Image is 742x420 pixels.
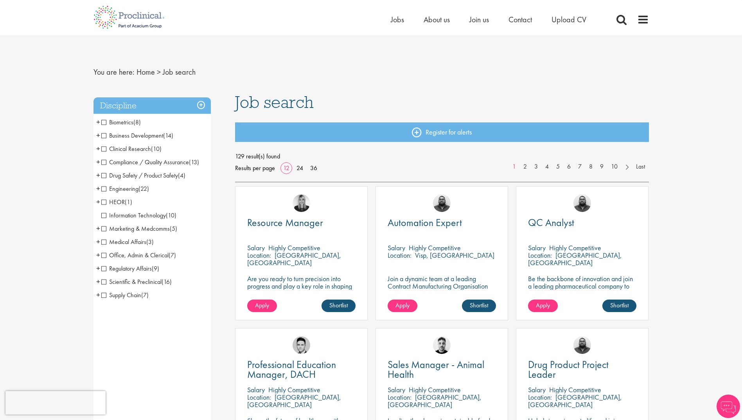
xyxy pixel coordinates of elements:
span: Salary [247,243,265,252]
span: > [157,67,161,77]
span: Compliance / Quality Assurance [101,158,189,166]
span: Marketing & Medcomms [101,224,177,233]
span: (4) [178,171,185,179]
img: Chatbot [717,395,740,418]
span: Salary [247,385,265,394]
p: Highly Competitive [549,385,601,394]
a: Apply [247,300,277,312]
span: Business Development [101,131,173,140]
p: Visp, [GEOGRAPHIC_DATA] [415,251,494,260]
span: Medical Affairs [101,238,154,246]
a: Shortlist [602,300,636,312]
iframe: reCAPTCHA [5,391,106,415]
p: Join a dynamic team at a leading Contract Manufacturing Organisation (CMO) and contribute to grou... [388,275,496,312]
a: Ashley Bennett [573,194,591,212]
img: Ashley Bennett [573,336,591,354]
a: Contact [508,14,532,25]
span: Location: [247,251,271,260]
span: Biometrics [101,118,141,126]
span: Sales Manager - Animal Health [388,358,484,381]
span: + [96,249,100,261]
span: + [96,196,100,208]
a: Last [632,162,649,171]
a: 4 [541,162,553,171]
p: Be the backbone of innovation and join a leading pharmaceutical company to help keep life-changin... [528,275,636,305]
h3: Discipline [93,97,211,114]
a: 5 [552,162,564,171]
a: 3 [530,162,542,171]
span: + [96,169,100,181]
a: Shortlist [462,300,496,312]
a: QC Analyst [528,218,636,228]
span: (5) [170,224,177,233]
a: Upload CV [552,14,586,25]
a: 6 [563,162,575,171]
a: breadcrumb link [137,67,155,77]
span: Job search [163,67,196,77]
a: 12 [280,164,292,172]
p: Highly Competitive [268,243,320,252]
span: 129 result(s) found [235,151,649,162]
a: Sales Manager - Animal Health [388,360,496,379]
p: Are you ready to turn precision into progress and play a key role in shaping the future of pharma... [247,275,356,297]
span: Salary [528,385,546,394]
a: 8 [585,162,596,171]
a: Janelle Jones [293,194,310,212]
span: Join us [469,14,489,25]
span: Apply [395,301,410,309]
span: (14) [163,131,173,140]
p: [GEOGRAPHIC_DATA], [GEOGRAPHIC_DATA] [247,251,341,267]
span: Clinical Research [101,145,151,153]
span: + [96,236,100,248]
span: Regulatory Affairs [101,264,152,273]
span: Location: [528,251,552,260]
span: Professional Education Manager, DACH [247,358,336,381]
p: [GEOGRAPHIC_DATA], [GEOGRAPHIC_DATA] [247,393,341,409]
span: (7) [141,291,149,299]
span: About us [424,14,450,25]
span: Office, Admin & Clerical [101,251,176,259]
a: Register for alerts [235,122,649,142]
span: Scientific & Preclinical [101,278,172,286]
a: 2 [519,162,531,171]
a: Resource Manager [247,218,356,228]
span: Resource Manager [247,216,323,229]
a: Professional Education Manager, DACH [247,360,356,379]
span: Location: [388,251,411,260]
span: + [96,129,100,141]
span: Salary [388,243,405,252]
a: 36 [307,164,320,172]
a: Shortlist [322,300,356,312]
p: Highly Competitive [268,385,320,394]
span: + [96,183,100,194]
span: (22) [138,185,149,193]
span: Scientific & Preclinical [101,278,162,286]
span: Jobs [391,14,404,25]
span: (13) [189,158,199,166]
span: Regulatory Affairs [101,264,159,273]
span: (7) [169,251,176,259]
p: [GEOGRAPHIC_DATA], [GEOGRAPHIC_DATA] [388,393,481,409]
span: Business Development [101,131,163,140]
span: Location: [388,393,411,402]
span: Marketing & Medcomms [101,224,170,233]
span: HEOR [101,198,125,206]
p: Highly Competitive [549,243,601,252]
img: Ashley Bennett [433,194,451,212]
span: (16) [162,278,172,286]
span: Drug Product Project Leader [528,358,609,381]
span: Location: [528,393,552,402]
span: Salary [528,243,546,252]
span: (10) [166,211,176,219]
span: Medical Affairs [101,238,146,246]
span: Location: [247,393,271,402]
span: (1) [125,198,132,206]
span: Information Technology [101,211,166,219]
span: Supply Chain [101,291,141,299]
a: 9 [596,162,607,171]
